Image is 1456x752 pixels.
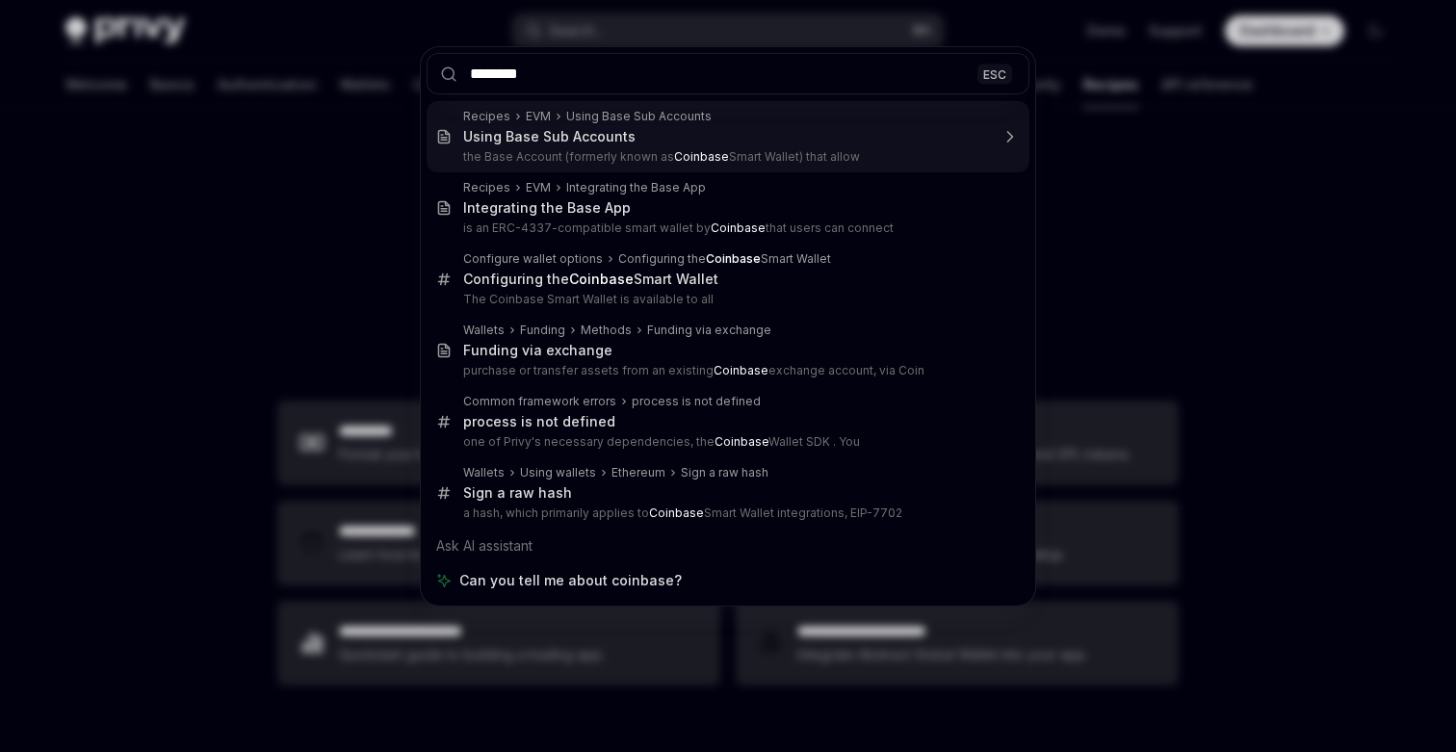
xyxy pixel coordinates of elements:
b: Coinbase [649,506,704,520]
div: Integrating the Base App [463,199,631,217]
div: process is not defined [463,413,615,430]
p: purchase or transfer assets from an existing exchange account, via Coin [463,363,989,378]
p: The Coinbase Smart Wallet is available to all [463,292,989,307]
div: Configure wallet options [463,251,603,267]
div: Recipes [463,180,510,195]
div: Ask AI assistant [427,529,1029,563]
div: Sign a raw hash [681,465,768,480]
b: Coinbase [569,271,634,287]
div: Common framework errors [463,394,616,409]
b: Coinbase [674,149,729,164]
b: Coinbase [706,251,761,266]
div: EVM [526,109,551,124]
div: Using Base Sub Accounts [463,128,636,145]
div: ESC [977,64,1012,84]
p: a hash, which primarily applies to Smart Wallet integrations, EIP-7702 [463,506,989,521]
p: the Base Account (formerly known as Smart Wallet) that allow [463,149,989,165]
p: is an ERC-4337-compatible smart wallet by that users can connect [463,220,989,236]
div: Recipes [463,109,510,124]
div: Wallets [463,323,505,338]
div: Using Base Sub Accounts [566,109,712,124]
b: Coinbase [715,434,768,449]
div: Wallets [463,465,505,480]
div: Configuring the Smart Wallet [618,251,831,267]
div: Funding via exchange [647,323,771,338]
div: Sign a raw hash [463,484,572,502]
span: Can you tell me about coinbase? [459,571,682,590]
div: Funding via exchange [463,342,612,359]
div: Using wallets [520,465,596,480]
b: Coinbase [714,363,768,377]
div: process is not defined [632,394,761,409]
div: EVM [526,180,551,195]
div: Ethereum [611,465,665,480]
b: Coinbase [711,220,766,235]
div: Integrating the Base App [566,180,706,195]
div: Configuring the Smart Wallet [463,271,718,288]
div: Funding [520,323,565,338]
div: Methods [581,323,632,338]
p: one of Privy's necessary dependencies, the Wallet SDK . You [463,434,989,450]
